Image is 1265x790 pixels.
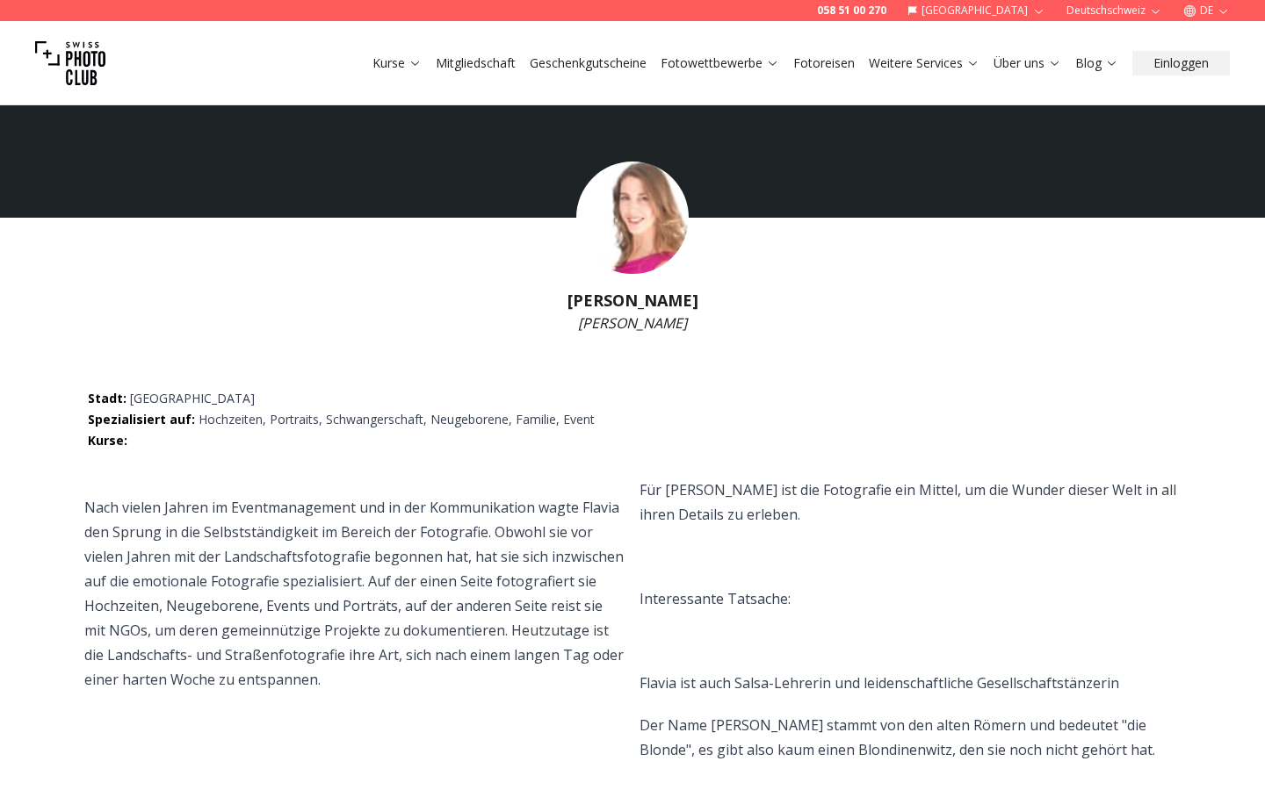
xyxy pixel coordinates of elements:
[436,54,516,72] a: Mitgliedschaft
[372,54,422,72] a: Kurse
[1075,54,1118,72] a: Blog
[786,51,862,75] button: Fotoreisen
[817,4,886,18] a: 058 51 00 270
[994,54,1061,72] a: Über uns
[523,51,654,75] button: Geschenkgutscheine
[576,162,689,274] img: Flavia Müller
[429,51,523,75] button: Mitgliedschaft
[640,586,1181,611] p: Interessante Tatsache:
[88,411,1177,428] p: Hochzeiten, Portraits, Schwangerschaft, Neugeborene, Familie, Event
[88,411,195,427] span: Spezialisiert auf :
[84,495,625,692] p: Nach vielen Jahren im Eventmanagement und in der Kommunikation wagte Flavia den Sprung in die Sel...
[1132,51,1230,75] button: Einloggen
[640,478,1181,527] p: Für [PERSON_NAME] ist die Fotografie ein Mittel, um die Wunder dieser Welt in all ihren Details z...
[1068,51,1125,75] button: Blog
[661,54,779,72] a: Fotowettbewerbe
[987,51,1068,75] button: Über uns
[869,54,979,72] a: Weitere Services
[793,54,855,72] a: Fotoreisen
[862,51,987,75] button: Weitere Services
[88,390,1177,407] p: [GEOGRAPHIC_DATA]
[530,54,647,72] a: Geschenkgutscheine
[88,432,127,449] span: Kurse :
[640,713,1181,762] p: Der Name [PERSON_NAME] stammt von den alten Römern und bedeutet "die Blonde", es gibt also kaum e...
[35,28,105,98] img: Swiss photo club
[640,671,1181,695] p: Flavia ist auch Salsa-Lehrerin und leidenschaftliche Gesellschaftstänzerin
[88,390,130,406] span: Stadt :
[365,51,429,75] button: Kurse
[654,51,786,75] button: Fotowettbewerbe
